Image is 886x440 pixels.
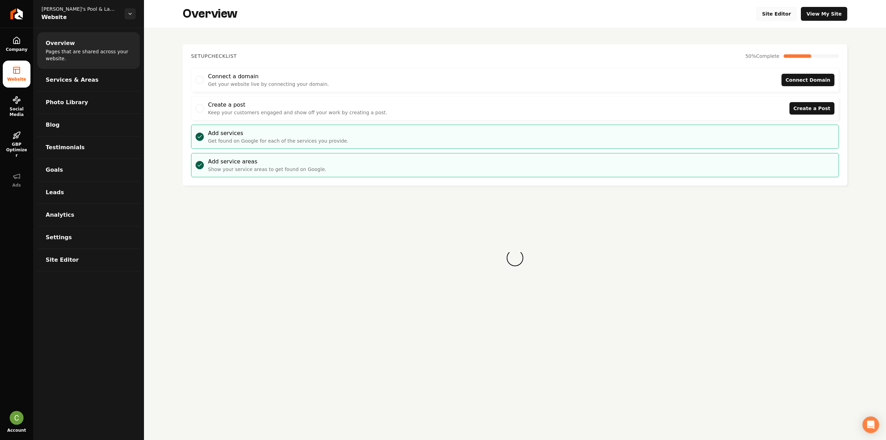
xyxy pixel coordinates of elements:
a: Create a Post [789,102,834,115]
button: Open user button [10,411,24,425]
span: Analytics [46,211,74,219]
span: Website [42,12,119,22]
span: Ads [9,182,24,188]
a: View My Site [801,7,847,21]
a: Site Editor [37,249,140,271]
h3: Create a post [208,101,387,109]
span: 50 % [745,53,779,60]
a: Site Editor [756,7,797,21]
img: Rebolt Logo [10,8,23,19]
p: Show your service areas to get found on Google. [208,166,326,173]
span: Website [4,77,29,82]
span: Settings [46,233,72,242]
span: Testimonials [46,143,85,152]
h3: Add service areas [208,158,326,166]
a: Leads [37,181,140,204]
a: Analytics [37,204,140,226]
div: Open Intercom Messenger [862,416,879,433]
span: Account [7,428,26,433]
a: Blog [37,114,140,136]
h2: Overview [183,7,237,21]
a: Social Media [3,90,30,123]
span: Connect Domain [786,77,830,84]
span: Services & Areas [46,76,99,84]
span: [PERSON_NAME]'s Pool & Lawn Services, LLC [42,6,119,12]
p: Keep your customers engaged and show off your work by creating a post. [208,109,387,116]
a: Services & Areas [37,69,140,91]
a: Settings [37,226,140,249]
span: Complete [756,53,779,59]
span: Pages that are shared across your website. [46,48,132,62]
span: Social Media [3,106,30,117]
span: Setup [191,53,208,59]
a: Testimonials [37,136,140,159]
button: Ads [3,167,30,194]
span: Leads [46,188,64,197]
span: Site Editor [46,256,79,264]
span: Goals [46,166,63,174]
h2: Checklist [191,53,237,60]
a: GBP Optimizer [3,126,30,164]
h3: Connect a domain [208,72,329,81]
img: Candela Corradin [10,411,24,425]
span: Overview [46,39,75,47]
span: Create a Post [794,105,830,112]
span: GBP Optimizer [3,142,30,158]
span: Photo Library [46,98,88,107]
span: Company [3,47,30,52]
a: Connect Domain [781,74,834,86]
a: Company [3,31,30,58]
p: Get your website live by connecting your domain. [208,81,329,88]
h3: Add services [208,129,349,137]
p: Get found on Google for each of the services you provide. [208,137,349,144]
a: Photo Library [37,91,140,114]
a: Goals [37,159,140,181]
span: Blog [46,121,60,129]
div: Loading [506,249,524,267]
